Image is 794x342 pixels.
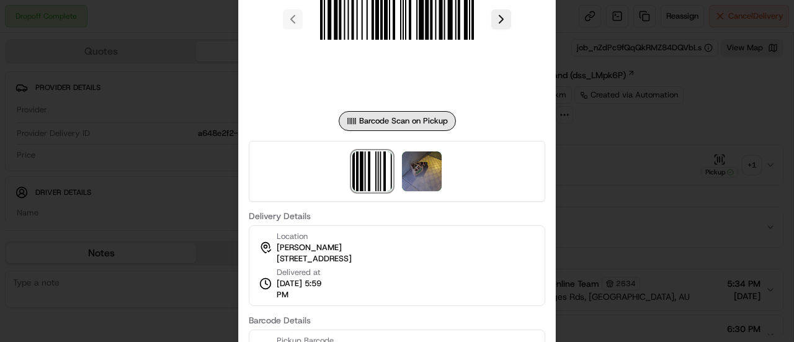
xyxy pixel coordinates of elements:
[277,278,334,300] span: [DATE] 5:59 PM
[277,242,342,253] span: [PERSON_NAME]
[277,231,308,242] span: Location
[277,253,352,264] span: [STREET_ADDRESS]
[277,267,334,278] span: Delivered at
[402,151,442,191] img: photo_proof_of_delivery image
[339,111,456,131] div: Barcode Scan on Pickup
[249,316,545,325] label: Barcode Details
[249,212,545,220] label: Delivery Details
[352,151,392,191] img: barcode_scan_on_pickup image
